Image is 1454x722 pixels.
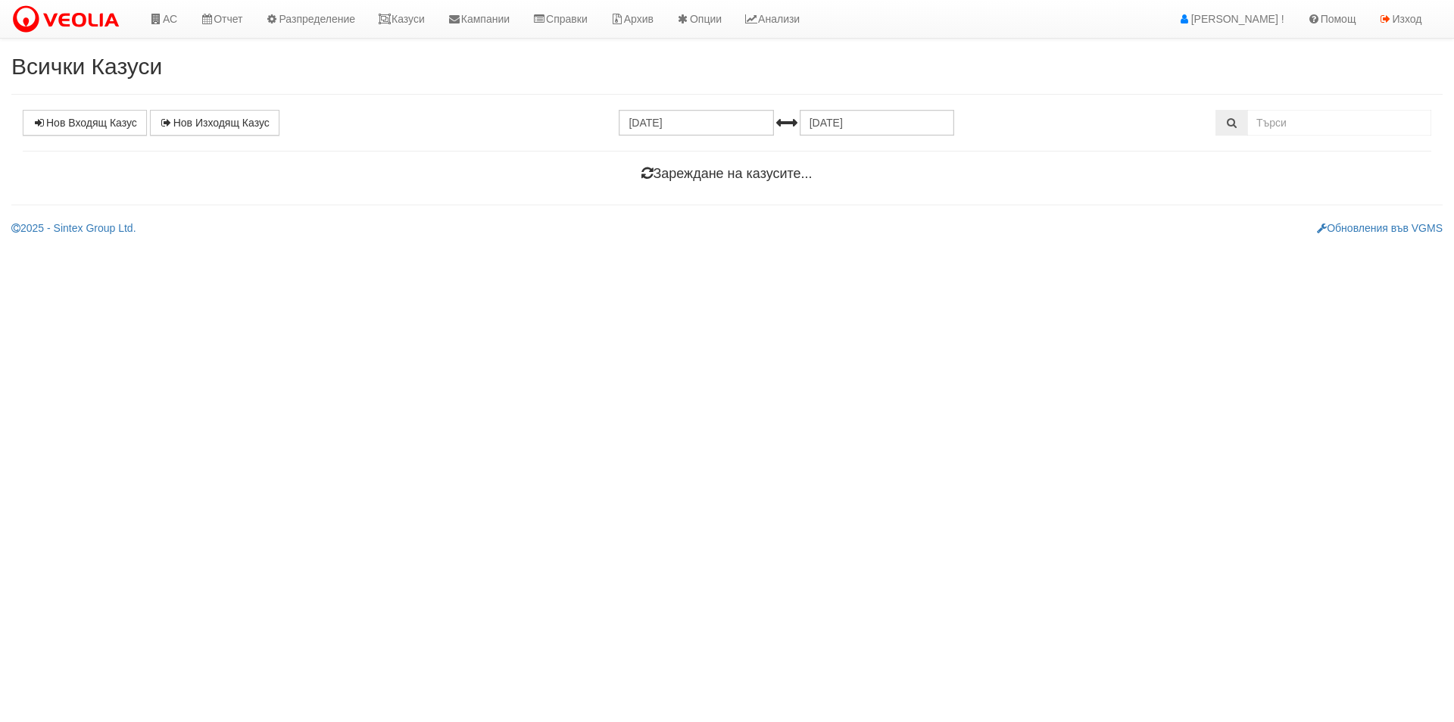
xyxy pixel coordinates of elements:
[1317,222,1443,234] a: Обновления във VGMS
[23,167,1431,182] h4: Зареждане на казусите...
[1247,110,1431,136] input: Търсене по Идентификатор, Бл/Вх/Ап, Тип, Описание, Моб. Номер, Имейл, Файл, Коментар,
[11,4,126,36] img: VeoliaLogo.png
[11,54,1443,79] h2: Всички Казуси
[23,110,147,136] a: Нов Входящ Казус
[150,110,279,136] a: Нов Изходящ Казус
[11,222,136,234] a: 2025 - Sintex Group Ltd.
